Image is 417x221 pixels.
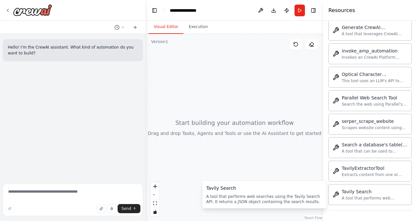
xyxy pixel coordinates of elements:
[206,185,323,191] div: Tavily Search
[333,27,339,34] img: Generatecrewaiautomationtool
[342,188,408,195] div: Tavily Search
[342,31,408,37] div: A tool that leverages CrewAI Studio's capabilities to automatically generate complete CrewAI auto...
[107,204,116,213] button: Click to speak your automation idea
[206,194,323,204] div: A tool that performs web searches using the Tavily Search API. It returns a JSON object containin...
[342,95,408,101] div: Parallel Web Search Tool
[342,165,408,171] div: TavilyExtractorTool
[342,24,408,31] div: Generate CrewAI Automation
[333,121,339,127] img: Serperscrapewebsitetool
[130,23,140,31] button: Start a new chat
[342,125,408,130] div: Scrapes website content using Serper's scraping API. This tool can extract clean, readable conten...
[342,78,408,83] div: This tool uses an LLM's API to extract text from an image file.
[305,216,322,220] a: React Flow attribution
[342,48,408,54] div: invoke_amp_automation
[8,44,138,56] p: Hello! I'm the CrewAI assistant. What kind of automation do you want to build?
[309,6,318,15] button: Hide right sidebar
[97,204,106,213] button: Upload files
[333,191,339,198] img: Tavilysearchtool
[333,74,339,81] img: Ocrtool
[151,182,159,216] div: React Flow controls
[342,118,408,125] div: serper_scrape_website
[151,199,159,208] button: fit view
[151,208,159,216] button: toggle interactivity
[170,7,202,14] nav: breadcrumb
[333,97,339,104] img: Parallelsearchtool
[122,206,131,211] span: Send
[342,55,408,60] div: Invokes an CrewAI Platform Automation using API
[342,141,408,148] div: Search a database's table(s) content
[13,4,52,16] img: Logo
[118,204,140,213] button: Send
[151,182,159,191] button: zoom in
[5,204,14,213] button: Improve this prompt
[151,191,159,199] button: zoom out
[183,20,213,34] button: Execution
[342,71,408,78] div: Optical Character Recognition Tool
[333,51,339,57] img: Invokecrewaiautomationtool
[149,20,183,34] button: Visual Editor
[342,149,408,154] div: A tool that can be used to semantic search a query from a database.
[333,144,339,151] img: Singlestoresearchtool
[112,23,127,31] button: Switch to previous chat
[150,6,159,15] button: Hide left sidebar
[342,102,408,107] div: Search the web using Parallel's Search API (v1beta). Returns ranked results with compressed excer...
[342,196,408,201] div: A tool that performs web searches using the Tavily Search API. It returns a JSON object containin...
[328,7,355,14] h4: Resources
[342,172,408,177] div: Extracts content from one or more web pages using the Tavily API. Returns structured data.
[151,39,168,44] div: Version 1
[333,168,339,174] img: Tavilyextractortool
